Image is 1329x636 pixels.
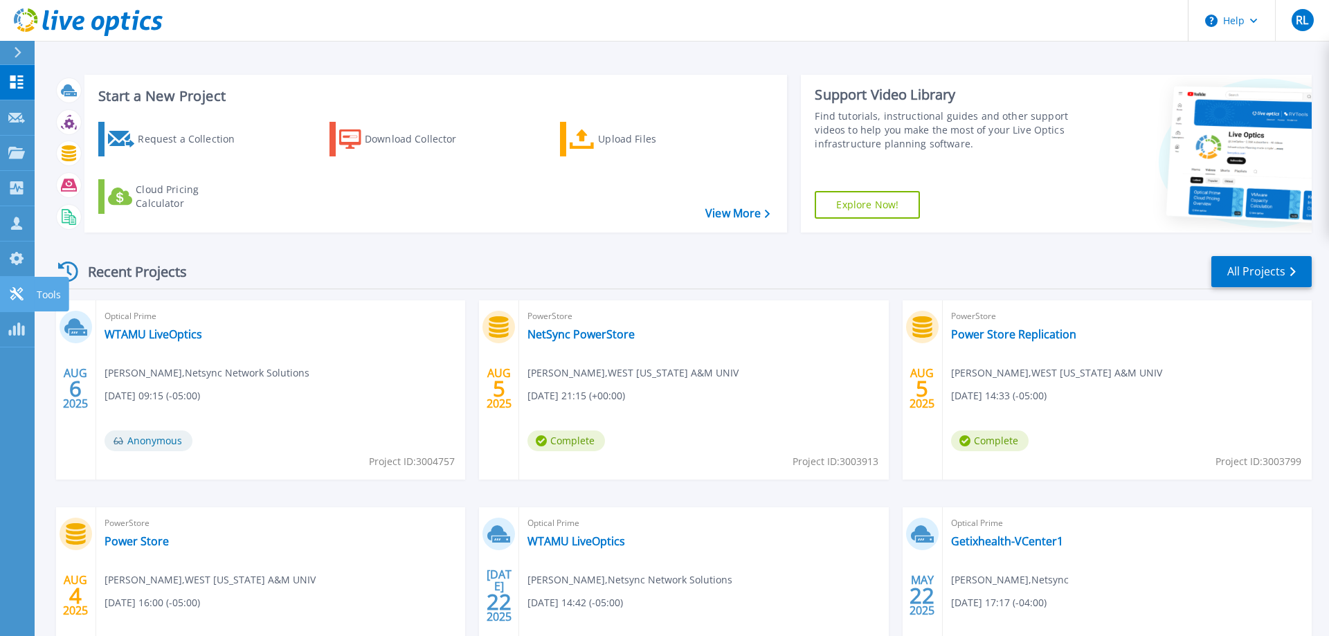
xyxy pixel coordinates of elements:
[909,570,935,621] div: MAY 2025
[951,365,1162,381] span: [PERSON_NAME] , WEST [US_STATE] A&M UNIV
[105,595,200,610] span: [DATE] 16:00 (-05:00)
[951,430,1029,451] span: Complete
[705,207,770,220] a: View More
[951,327,1076,341] a: Power Store Replication
[527,534,625,548] a: WTAMU LiveOptics
[98,179,253,214] a: Cloud Pricing Calculator
[527,430,605,451] span: Complete
[62,570,89,621] div: AUG 2025
[815,191,920,219] a: Explore Now!
[527,309,880,324] span: PowerStore
[527,572,732,588] span: [PERSON_NAME] , Netsync Network Solutions
[37,277,61,313] p: Tools
[527,595,623,610] span: [DATE] 14:42 (-05:00)
[138,125,248,153] div: Request a Collection
[69,590,82,601] span: 4
[486,363,512,414] div: AUG 2025
[98,89,770,104] h3: Start a New Project
[951,309,1303,324] span: PowerStore
[493,383,505,394] span: 5
[560,122,714,156] a: Upload Files
[105,430,192,451] span: Anonymous
[105,309,457,324] span: Optical Prime
[951,388,1047,403] span: [DATE] 14:33 (-05:00)
[62,363,89,414] div: AUG 2025
[365,125,476,153] div: Download Collector
[369,454,455,469] span: Project ID: 3004757
[527,365,739,381] span: [PERSON_NAME] , WEST [US_STATE] A&M UNIV
[1296,15,1308,26] span: RL
[105,534,169,548] a: Power Store
[69,383,82,394] span: 6
[105,327,202,341] a: WTAMU LiveOptics
[916,383,928,394] span: 5
[329,122,484,156] a: Download Collector
[1215,454,1301,469] span: Project ID: 3003799
[105,388,200,403] span: [DATE] 09:15 (-05:00)
[951,572,1069,588] span: [PERSON_NAME] , Netsync
[105,516,457,531] span: PowerStore
[105,572,316,588] span: [PERSON_NAME] , WEST [US_STATE] A&M UNIV
[486,570,512,621] div: [DATE] 2025
[815,86,1075,104] div: Support Video Library
[487,596,512,608] span: 22
[951,534,1063,548] a: Getixhealth-VCenter1
[136,183,246,210] div: Cloud Pricing Calculator
[53,255,206,289] div: Recent Projects
[527,516,880,531] span: Optical Prime
[527,388,625,403] span: [DATE] 21:15 (+00:00)
[105,365,309,381] span: [PERSON_NAME] , Netsync Network Solutions
[793,454,878,469] span: Project ID: 3003913
[910,590,934,601] span: 22
[951,595,1047,610] span: [DATE] 17:17 (-04:00)
[527,327,635,341] a: NetSync PowerStore
[815,109,1075,151] div: Find tutorials, instructional guides and other support videos to help you make the most of your L...
[909,363,935,414] div: AUG 2025
[98,122,253,156] a: Request a Collection
[951,516,1303,531] span: Optical Prime
[598,125,709,153] div: Upload Files
[1211,256,1312,287] a: All Projects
